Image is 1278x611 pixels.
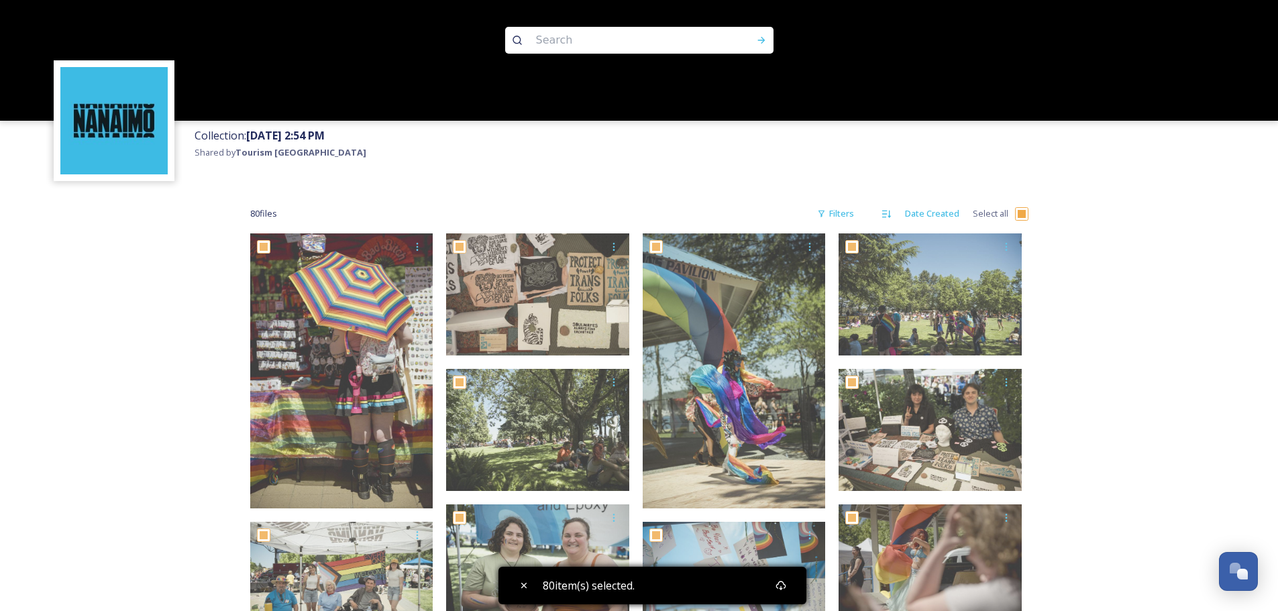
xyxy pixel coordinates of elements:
img: Nan Pride 25_323.jpg [643,233,826,508]
img: Nan Pride 25_302.jpg [446,233,629,355]
strong: Tourism [GEOGRAPHIC_DATA] [235,146,366,158]
input: Search [529,25,713,55]
div: Filters [810,201,861,227]
img: Nan Pride 25_313.jpg [839,233,1022,355]
img: Nan Pride 25_297.jpg [446,369,629,491]
span: 80 item(s) selected. [543,577,635,594]
div: Date Created [898,201,966,227]
span: Collection: [195,128,325,143]
img: Nan Pride 25_301.jpg [839,369,1022,491]
span: 80 file s [250,207,277,220]
button: Open Chat [1219,552,1258,591]
span: Select all [973,207,1008,220]
img: Nan Pride 25_303.jpg [250,233,433,508]
img: tourism_nanaimo_logo.jpeg [60,67,168,174]
span: Shared by [195,146,366,158]
strong: [DATE] 2:54 PM [246,128,325,143]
